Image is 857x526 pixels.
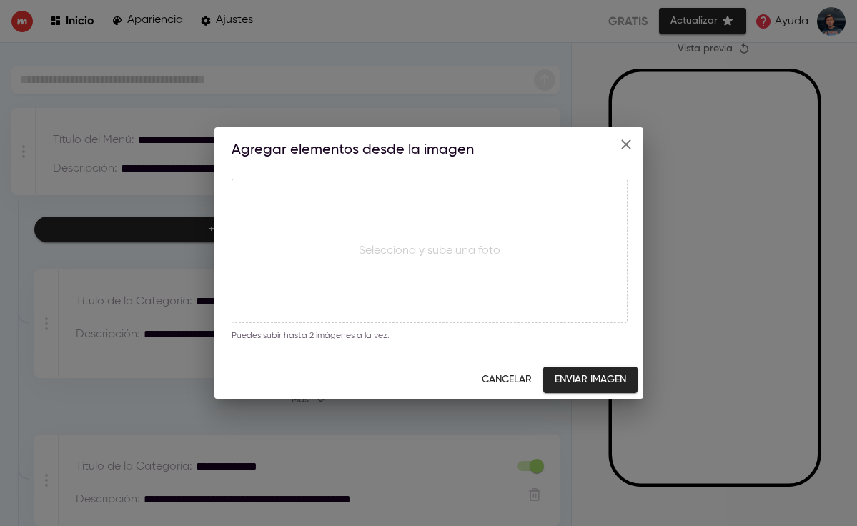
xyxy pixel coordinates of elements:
[482,371,532,389] span: Cancelar
[232,139,626,162] h2: Agregar elementos desde la imagen
[543,367,638,393] button: Enviar imagen
[359,242,500,259] p: Selecciona y sube una foto
[232,332,390,340] span: Puedes subir hasta 2 imágenes a la vez.
[476,367,538,393] button: Cancelar
[555,371,626,389] span: Enviar imagen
